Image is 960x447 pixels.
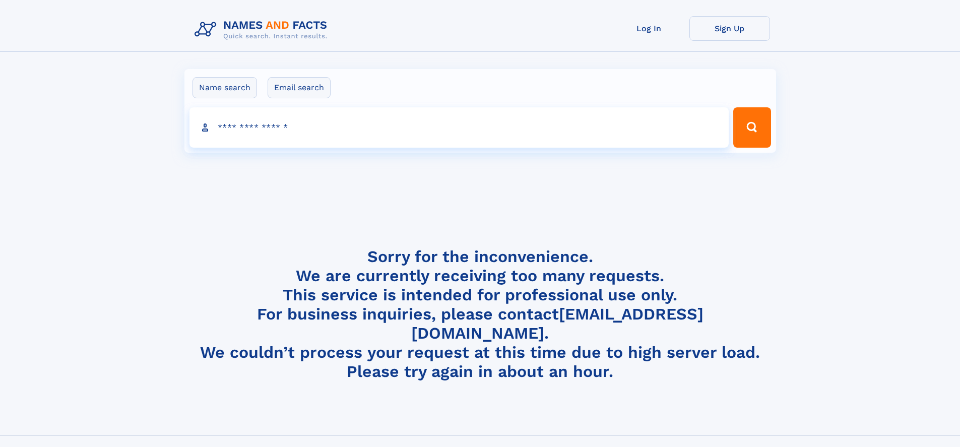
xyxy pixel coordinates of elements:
[411,304,703,343] a: [EMAIL_ADDRESS][DOMAIN_NAME]
[268,77,331,98] label: Email search
[190,16,336,43] img: Logo Names and Facts
[733,107,771,148] button: Search Button
[190,247,770,381] h4: Sorry for the inconvenience. We are currently receiving too many requests. This service is intend...
[609,16,689,41] a: Log In
[689,16,770,41] a: Sign Up
[193,77,257,98] label: Name search
[189,107,729,148] input: search input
